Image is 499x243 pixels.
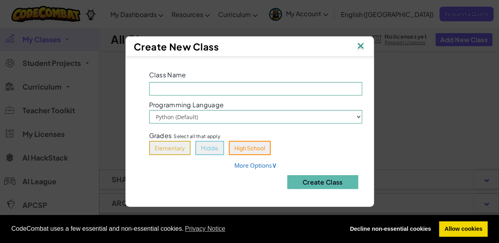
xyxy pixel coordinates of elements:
img: IconClose.svg [355,41,366,52]
span: Class Name [149,71,186,79]
a: deny cookies [344,221,436,237]
a: More Options [234,161,277,169]
button: Middle [195,141,224,155]
span: Programming Language [149,101,224,108]
a: allow cookies [439,221,488,237]
span: Select all that apply [174,133,220,140]
button: High School [229,141,271,155]
span: CodeCombat uses a few essential and non-essential cookies. [11,223,338,235]
span: ∨ [272,160,277,170]
button: Create Class [287,175,358,189]
a: learn more about cookies [184,223,227,235]
span: Create New Class [134,41,219,52]
span: Grades [149,131,172,140]
button: Elementary [149,141,191,155]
